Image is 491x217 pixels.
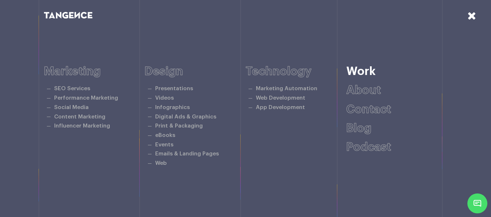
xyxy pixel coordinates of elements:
a: SEO Services [54,86,90,91]
a: Blog [346,122,371,134]
a: Influencer Marketing [54,123,110,129]
h6: Design [145,65,246,78]
a: Work [346,66,376,77]
a: Digital Ads & Graphics [155,114,216,120]
a: eBooks [155,133,175,138]
a: Marketing Automation [256,86,317,91]
a: Infographics [155,105,190,110]
a: Web [155,160,167,166]
a: Videos [155,95,174,101]
a: Emails & Landing Pages [155,151,219,157]
h6: Marketing [44,65,145,78]
a: Contact [346,104,391,115]
a: Presentations [155,86,193,91]
a: App Development [256,105,305,110]
a: Content Marketing [54,114,105,120]
a: Podcast [346,141,391,153]
span: Chat Widget [467,193,487,213]
a: Social Media [54,105,89,110]
a: Performance Marketing [54,95,118,101]
a: Events [155,142,173,147]
a: Print & Packaging [155,123,203,129]
a: About [346,84,381,96]
a: Web Development [256,95,305,101]
h6: Technology [246,65,347,78]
